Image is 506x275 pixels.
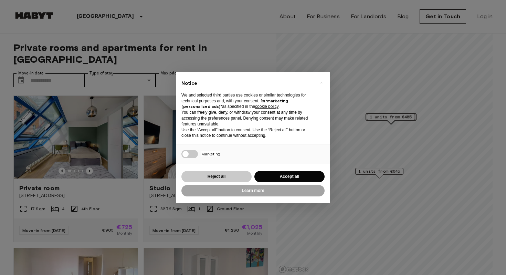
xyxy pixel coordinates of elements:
h2: Notice [181,80,314,87]
button: Accept all [254,171,325,182]
p: You can freely give, deny, or withdraw your consent at any time by accessing the preferences pane... [181,110,314,127]
button: Learn more [181,185,325,196]
a: cookie policy [255,104,278,109]
button: Reject all [181,171,252,182]
p: Use the “Accept all” button to consent. Use the “Reject all” button or close this notice to conti... [181,127,314,139]
button: Close this notice [316,77,327,88]
strong: “marketing (personalized ads)” [181,98,288,109]
p: We and selected third parties use cookies or similar technologies for technical purposes and, wit... [181,92,314,110]
span: Marketing [201,151,220,156]
span: × [320,79,323,87]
